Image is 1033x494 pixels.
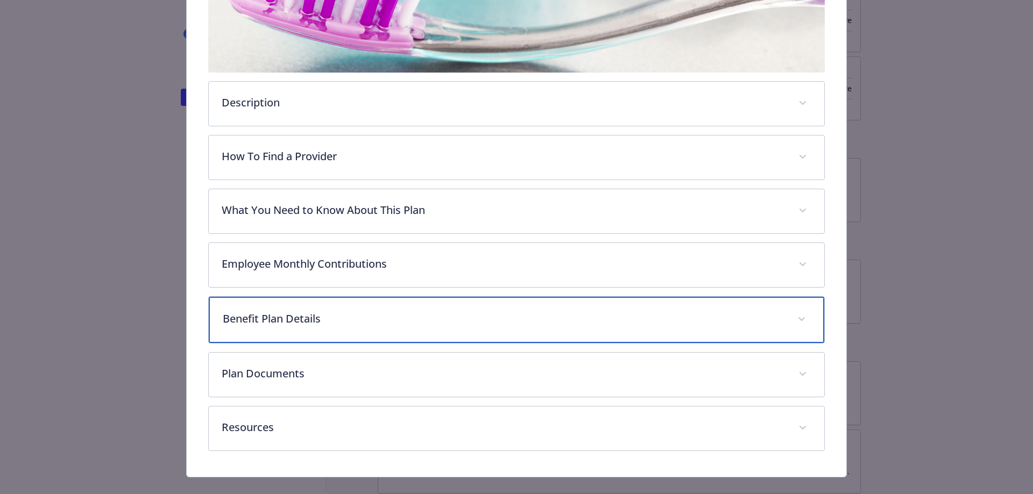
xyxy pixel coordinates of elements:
p: Description [222,95,786,111]
p: Plan Documents [222,366,786,382]
div: How To Find a Provider [209,135,825,180]
p: What You Need to Know About This Plan [222,202,786,218]
div: Description [209,82,825,126]
div: Resources [209,406,825,450]
div: Plan Documents [209,353,825,397]
div: What You Need to Know About This Plan [209,189,825,233]
p: Employee Monthly Contributions [222,256,786,272]
div: Benefit Plan Details [209,297,825,343]
p: Benefit Plan Details [223,311,785,327]
div: Employee Monthly Contributions [209,243,825,287]
p: How To Find a Provider [222,148,786,164]
p: Resources [222,419,786,435]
